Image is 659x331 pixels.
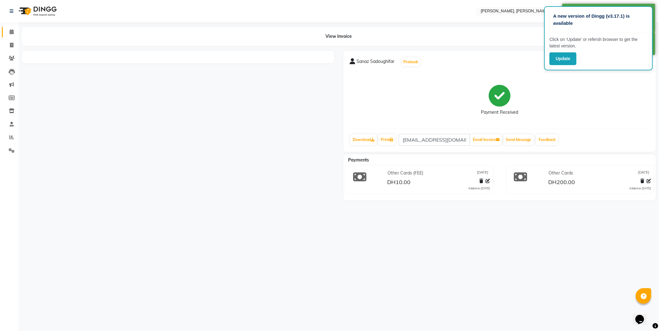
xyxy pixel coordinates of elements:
p: A new version of Dingg (v3.17.1) is available [553,13,644,27]
button: Prebook [402,58,420,66]
span: Other Cards [549,170,573,176]
input: enter email [399,134,470,146]
a: Feedback [536,135,558,145]
a: Download [350,135,377,145]
span: DH200.00 [548,179,575,187]
div: Added on [DATE] [468,186,490,191]
span: [DATE] [638,170,649,176]
button: Send Message [503,135,534,145]
span: DH10.00 [388,179,411,187]
span: Other Cards (FEE) [388,170,424,176]
img: logo [16,2,58,20]
button: Update [549,52,576,65]
span: Sanaz Sadoughifar [356,58,394,67]
a: Print [378,135,396,145]
div: Payment Received [481,109,518,116]
span: [DATE] [477,170,489,176]
span: Payments [348,157,369,163]
p: Click on ‘Update’ or refersh browser to get the latest version. [549,36,648,49]
div: Added on [DATE] [629,186,651,191]
button: Email Invoice [470,135,502,145]
iframe: chat widget [633,306,653,325]
div: View Invoice [22,27,656,46]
